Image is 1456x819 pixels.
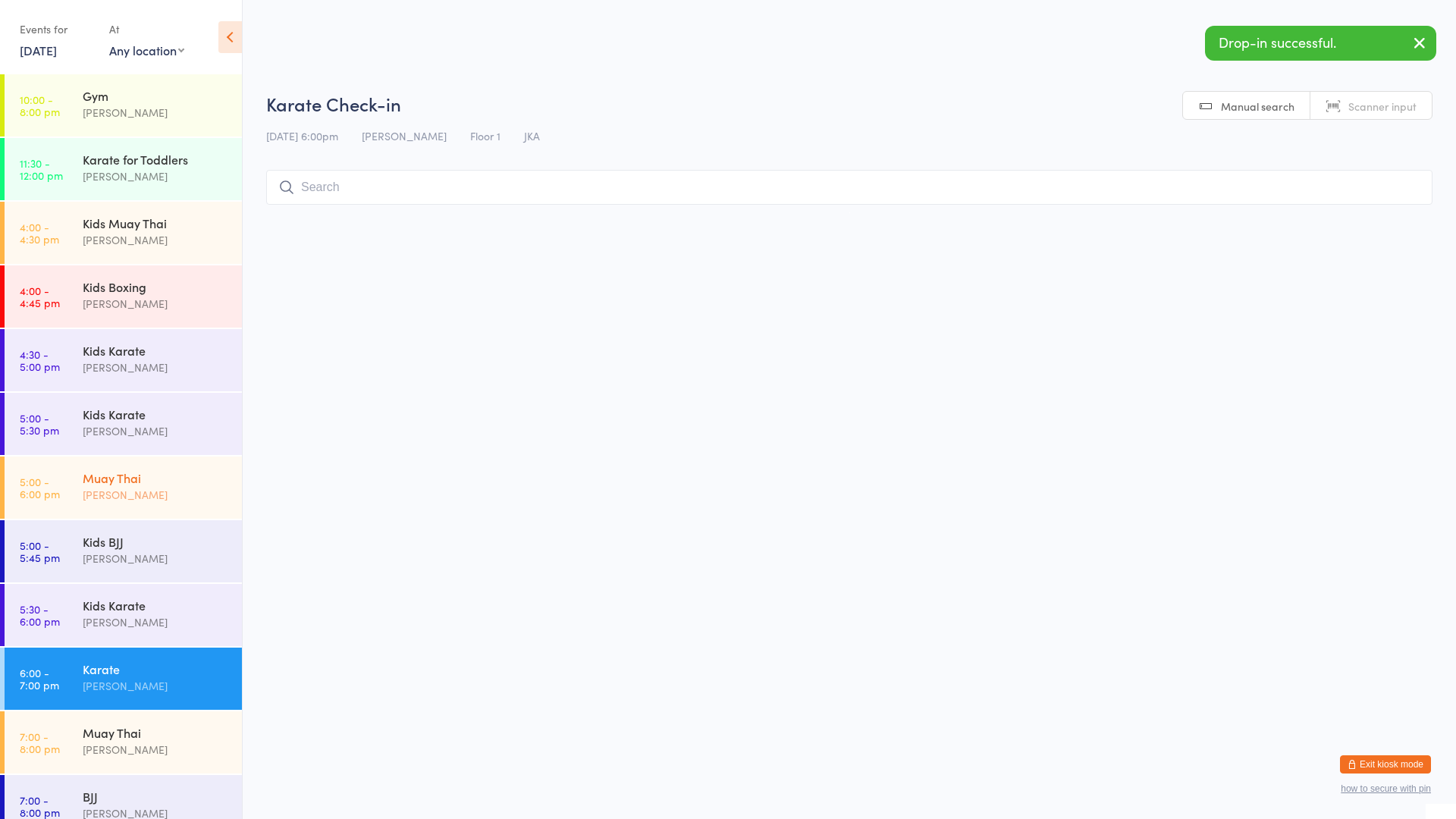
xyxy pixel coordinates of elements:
[83,486,229,504] div: [PERSON_NAME]
[83,295,229,312] div: [PERSON_NAME]
[83,613,229,631] div: [PERSON_NAME]
[83,724,229,741] div: Muay Thai
[5,74,242,136] a: 10:00 -8:00 pmGym[PERSON_NAME]
[5,329,242,391] a: 4:30 -5:00 pmKids Karate[PERSON_NAME]
[5,202,242,264] a: 4:00 -4:30 pmKids Muay Thai[PERSON_NAME]
[5,648,242,710] a: 6:00 -7:00 pmKarate[PERSON_NAME]
[5,265,242,328] a: 4:00 -4:45 pmKids Boxing[PERSON_NAME]
[83,422,229,440] div: [PERSON_NAME]
[20,730,60,755] time: 7:00 - 8:00 pm
[83,342,229,359] div: Kids Karate
[83,406,229,422] div: Kids Karate
[5,584,242,646] a: 5:30 -6:00 pmKids Karate[PERSON_NAME]
[5,393,242,455] a: 5:00 -5:30 pmKids Karate[PERSON_NAME]
[470,128,500,143] span: Floor 1
[362,128,447,143] span: [PERSON_NAME]
[83,677,229,695] div: [PERSON_NAME]
[1221,99,1294,114] span: Manual search
[20,221,59,245] time: 4:00 - 4:30 pm
[109,17,184,42] div: At
[20,794,60,818] time: 7:00 - 8:00 pm
[20,475,60,500] time: 5:00 - 6:00 pm
[20,348,60,372] time: 4:30 - 5:00 pm
[20,412,59,436] time: 5:00 - 5:30 pm
[83,151,229,168] div: Karate for Toddlers
[83,469,229,486] div: Muay Thai
[266,128,338,143] span: [DATE] 6:00pm
[524,128,540,143] span: JKA
[83,231,229,249] div: [PERSON_NAME]
[83,788,229,805] div: BJJ
[20,667,59,691] time: 6:00 - 7:00 pm
[83,550,229,567] div: [PERSON_NAME]
[1348,99,1417,114] span: Scanner input
[5,520,242,582] a: 5:00 -5:45 pmKids BJJ[PERSON_NAME]
[20,157,63,181] time: 11:30 - 12:00 pm
[266,91,1432,116] h2: Karate Check-in
[20,284,60,309] time: 4:00 - 4:45 pm
[1341,783,1431,794] button: how to secure with pin
[1340,755,1431,773] button: Exit kiosk mode
[20,93,60,118] time: 10:00 - 8:00 pm
[83,597,229,613] div: Kids Karate
[5,457,242,519] a: 5:00 -6:00 pmMuay Thai[PERSON_NAME]
[5,138,242,200] a: 11:30 -12:00 pmKarate for Toddlers[PERSON_NAME]
[109,42,184,58] div: Any location
[83,533,229,550] div: Kids BJJ
[266,170,1432,205] input: Search
[1205,26,1436,61] div: Drop-in successful.
[83,168,229,185] div: [PERSON_NAME]
[83,359,229,376] div: [PERSON_NAME]
[83,661,229,677] div: Karate
[20,42,57,58] a: [DATE]
[83,104,229,121] div: [PERSON_NAME]
[20,539,60,563] time: 5:00 - 5:45 pm
[83,87,229,104] div: Gym
[5,711,242,773] a: 7:00 -8:00 pmMuay Thai[PERSON_NAME]
[83,215,229,231] div: Kids Muay Thai
[20,17,94,42] div: Events for
[83,741,229,758] div: [PERSON_NAME]
[83,278,229,295] div: Kids Boxing
[20,603,60,627] time: 5:30 - 6:00 pm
